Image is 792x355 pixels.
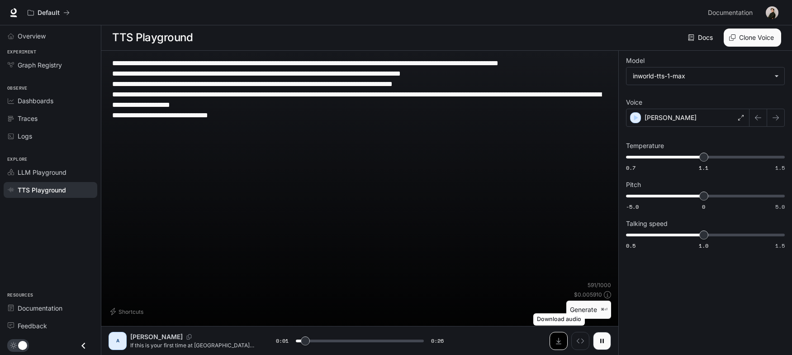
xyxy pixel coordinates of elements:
[626,58,645,64] p: Model
[4,93,97,109] a: Dashboards
[708,7,753,19] span: Documentation
[571,332,589,350] button: Inspect
[626,99,642,106] p: Voice
[4,128,97,144] a: Logs
[626,164,635,172] span: 0.7
[686,29,716,47] a: Docs
[38,9,60,17] p: Default
[431,336,444,345] span: 0:26
[112,29,193,47] h1: TTS Playground
[626,242,635,249] span: 0.5
[130,341,254,349] p: If this is your first time at [GEOGRAPHIC_DATA], or even if you’ve been here a while, we have a n...
[574,291,602,298] p: $ 0.005910
[533,313,585,326] div: Download audio
[775,242,785,249] span: 1.5
[702,203,705,211] span: 0
[18,340,27,350] span: Dark mode toggle
[550,332,568,350] button: Download audio
[18,185,66,195] span: TTS Playground
[633,72,770,81] div: inworld-tts-1-max
[110,334,125,348] div: A
[626,182,641,188] p: Pitch
[18,31,46,41] span: Overview
[704,4,759,22] a: Documentation
[775,203,785,211] span: 5.0
[276,336,289,345] span: 0:01
[766,6,778,19] img: User avatar
[18,303,62,313] span: Documentation
[18,114,38,123] span: Traces
[24,4,74,22] button: All workspaces
[601,307,607,312] p: ⌘⏎
[626,143,664,149] p: Temperature
[130,332,183,341] p: [PERSON_NAME]
[626,203,639,211] span: -5.0
[4,318,97,334] a: Feedback
[109,304,147,319] button: Shortcuts
[699,242,708,249] span: 1.0
[4,300,97,316] a: Documentation
[18,60,62,70] span: Graph Registry
[724,29,781,47] button: Clone Voice
[183,334,195,340] button: Copy Voice ID
[4,57,97,73] a: Graph Registry
[18,131,32,141] span: Logs
[18,321,47,331] span: Feedback
[626,221,668,227] p: Talking speed
[626,67,784,85] div: inworld-tts-1-max
[566,301,611,319] button: Generate⌘⏎
[18,168,66,177] span: LLM Playground
[4,28,97,44] a: Overview
[4,164,97,180] a: LLM Playground
[4,182,97,198] a: TTS Playground
[588,281,611,289] p: 591 / 1000
[4,110,97,126] a: Traces
[763,4,781,22] button: User avatar
[18,96,53,106] span: Dashboards
[73,336,94,355] button: Close drawer
[775,164,785,172] span: 1.5
[699,164,708,172] span: 1.1
[645,113,697,122] p: [PERSON_NAME]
